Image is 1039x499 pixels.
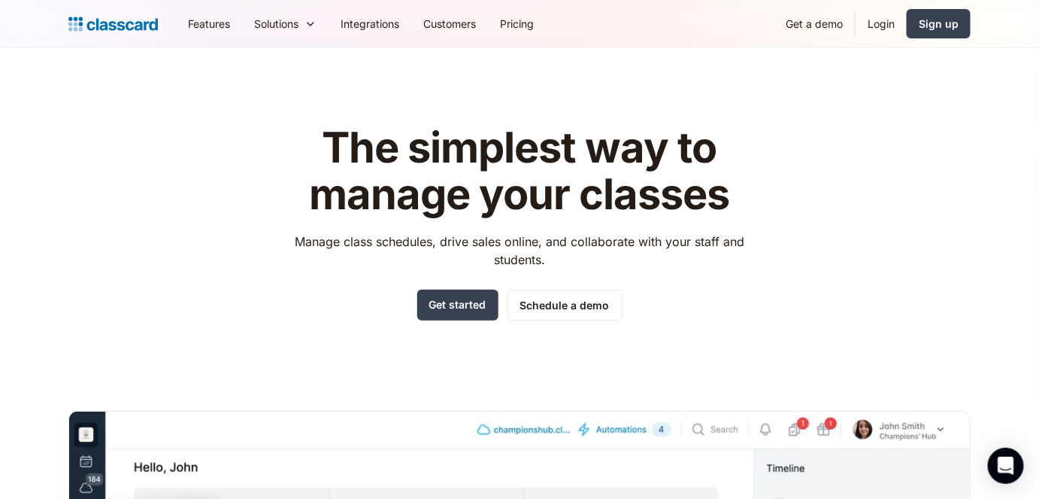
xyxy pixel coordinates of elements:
[507,290,622,321] a: Schedule a demo
[774,7,855,41] a: Get a demo
[856,7,907,41] a: Login
[254,16,298,32] div: Solutions
[242,7,329,41] div: Solutions
[68,14,158,35] a: home
[329,7,411,41] a: Integrations
[417,290,498,321] a: Get started
[281,125,759,218] h1: The simplest way to manage your classes
[281,233,759,269] p: Manage class schedules, drive sales online, and collaborate with your staff and students.
[411,7,488,41] a: Customers
[488,7,546,41] a: Pricing
[176,7,242,41] a: Features
[988,448,1024,484] div: Open Intercom Messenger
[907,9,971,38] a: Sign up
[919,16,959,32] div: Sign up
